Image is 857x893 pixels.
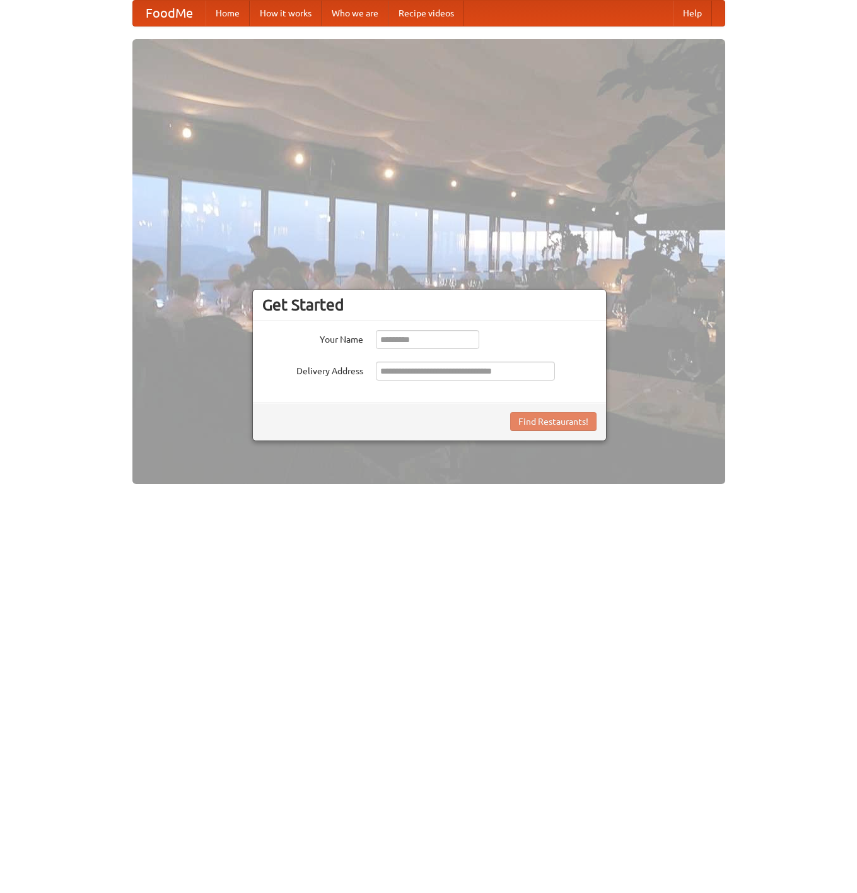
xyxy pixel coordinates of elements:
[262,362,363,377] label: Delivery Address
[322,1,388,26] a: Who we are
[262,295,597,314] h3: Get Started
[133,1,206,26] a: FoodMe
[206,1,250,26] a: Home
[510,412,597,431] button: Find Restaurants!
[250,1,322,26] a: How it works
[673,1,712,26] a: Help
[262,330,363,346] label: Your Name
[388,1,464,26] a: Recipe videos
